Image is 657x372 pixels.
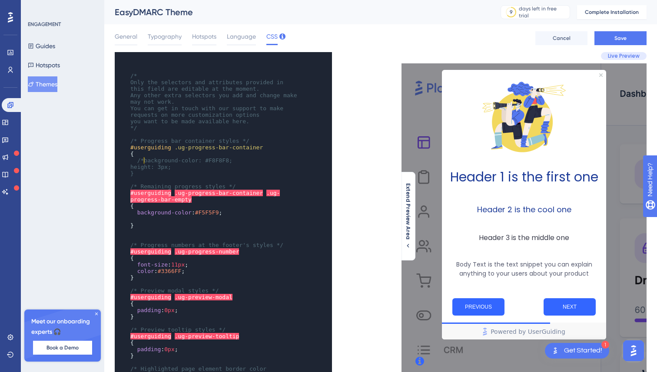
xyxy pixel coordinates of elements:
div: Open Get Started! checklist, remaining modules: 1 [545,343,609,359]
span: padding [137,307,161,313]
button: Themes [28,76,57,92]
span: /* Preview tooltip styles */ [130,326,226,333]
span: } [130,352,134,359]
span: Hotspots [192,31,216,42]
img: launcher-image-alternative-text [550,346,561,356]
div: ENGAGEMENT [28,21,61,28]
img: Modal Media [79,10,166,97]
span: { [130,300,134,307]
span: .ug-preview-modal [175,294,232,300]
span: /* Progress numbers at the footer's styles */ [130,242,283,248]
span: } [130,222,134,229]
button: Previous [51,235,103,252]
button: Extend Preview Area [401,183,415,249]
span: : ; [130,346,178,352]
span: { [130,255,134,261]
span: Meet our onboarding experts 🎧 [31,316,94,337]
span: } [130,170,134,177]
span: { [130,203,134,209]
span: 0px [164,307,174,313]
h3: Header 3 is the middle one [47,169,198,180]
div: Close Preview [198,10,201,13]
span: .ug-progress-number [175,248,239,255]
span: #3366FF [158,268,182,274]
span: : ; [130,307,178,313]
span: font-size [137,261,168,268]
span: : ; [130,261,188,268]
button: Cancel [535,31,587,45]
span: .ug-progress-bar-container [175,190,263,196]
span: #userguiding [130,294,171,300]
div: 9 [510,9,513,16]
button: Next [142,235,194,252]
span: Need Help? [20,2,54,13]
span: .ug-preview-tooltip [175,333,239,339]
p: Body Text is the text snippet you can explain anything to your users about your product [47,197,198,215]
span: General [115,31,137,42]
span: /* Preview modal styles */ [130,287,219,294]
span: Powered by UserGuiding [89,263,164,273]
span: } [130,274,134,281]
button: Hotspots [28,57,60,73]
div: days left in free trial [519,5,567,19]
span: You can get in touch with our support to make requests on more customization options [130,105,287,118]
span: CSS [266,31,278,42]
span: padding [137,346,161,352]
span: Live Preview [608,53,640,59]
span: Extend Preview Area [405,183,411,240]
span: you want to be made available here. [130,118,249,125]
h1: Header 1 is the first one [47,104,198,124]
span: Cancel [553,35,571,42]
span: #userguiding [130,248,171,255]
span: 0px [164,346,174,352]
div: 1 [601,341,609,349]
span: Typography [148,31,182,42]
div: Get Started! [564,346,602,356]
span: } [130,313,134,320]
span: height: 3px; [130,164,171,170]
span: Any other extra selectors you add and change make may not work. [130,92,300,105]
span: #userguiding [130,190,171,196]
span: Save [614,35,627,42]
span: 11px [171,261,185,268]
div: Footer [40,260,205,276]
button: Complete Installation [577,5,647,19]
button: Book a Demo [33,341,92,355]
span: Language [227,31,256,42]
span: Book a Demo [46,344,79,351]
span: : ; [130,268,185,274]
span: .ug-progress-bar-empty [130,190,280,203]
span: /* Progress bar container styles */ [130,138,249,144]
span: { [130,151,134,157]
span: /* Highlighted page element border color [130,365,266,372]
button: Guides [28,38,55,54]
span: : ; [130,209,222,216]
span: Complete Installation [585,9,639,16]
span: #userguiding [130,333,171,339]
span: .ug-progress-bar-container [175,144,263,151]
span: /*background-color: #F8F8F8; [137,157,232,164]
span: #F5F5F9 [195,209,219,216]
span: Only the selectors and attributes provided in this field are editable at the moment. [130,79,287,92]
h2: Header 2 is the cool one [47,140,198,152]
button: Save [594,31,647,45]
iframe: UserGuiding AI Assistant Launcher [620,338,647,364]
span: /* Remaining progress styles */ [130,183,236,190]
span: { [130,339,134,346]
span: #userguiding [130,144,171,151]
div: EasyDMARC Theme [115,6,479,18]
span: background-color [137,209,192,216]
span: color [137,268,154,274]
